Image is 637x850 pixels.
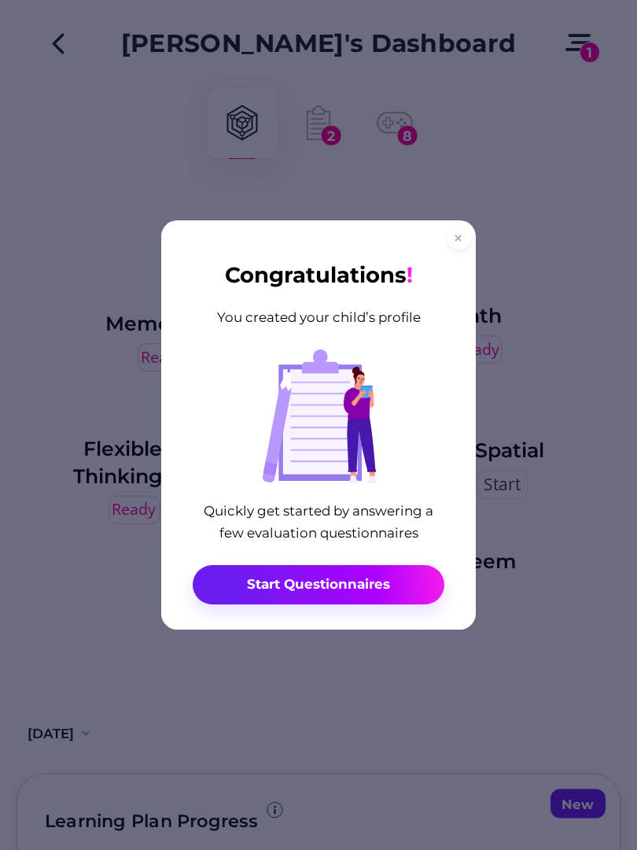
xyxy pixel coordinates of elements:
[193,306,444,329] span: You created your child’s profile
[247,576,390,593] span: Start Questionnaires
[193,565,444,604] button: Start Questionnaires
[407,261,413,288] span: !
[193,500,444,545] span: Quickly get started by answering a few evaluation questionnaires
[193,258,444,293] span: Congratulations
